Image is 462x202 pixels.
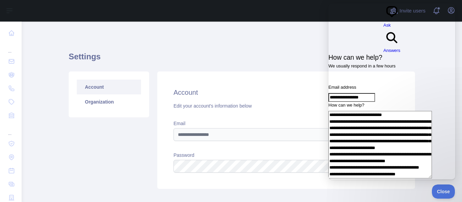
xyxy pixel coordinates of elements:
h1: Settings [69,51,415,67]
div: ... [5,40,16,54]
div: Edit your account's information below [174,103,399,109]
iframe: Help Scout Beacon - Live Chat, Contact Form, and Knowledge Base [328,3,455,179]
div: ... [5,123,16,136]
label: Email [174,120,399,127]
h2: Account [174,88,399,97]
a: Organization [77,94,141,109]
a: Account [77,80,141,94]
label: Password [174,152,399,158]
iframe: Help Scout Beacon - Close [432,184,455,199]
